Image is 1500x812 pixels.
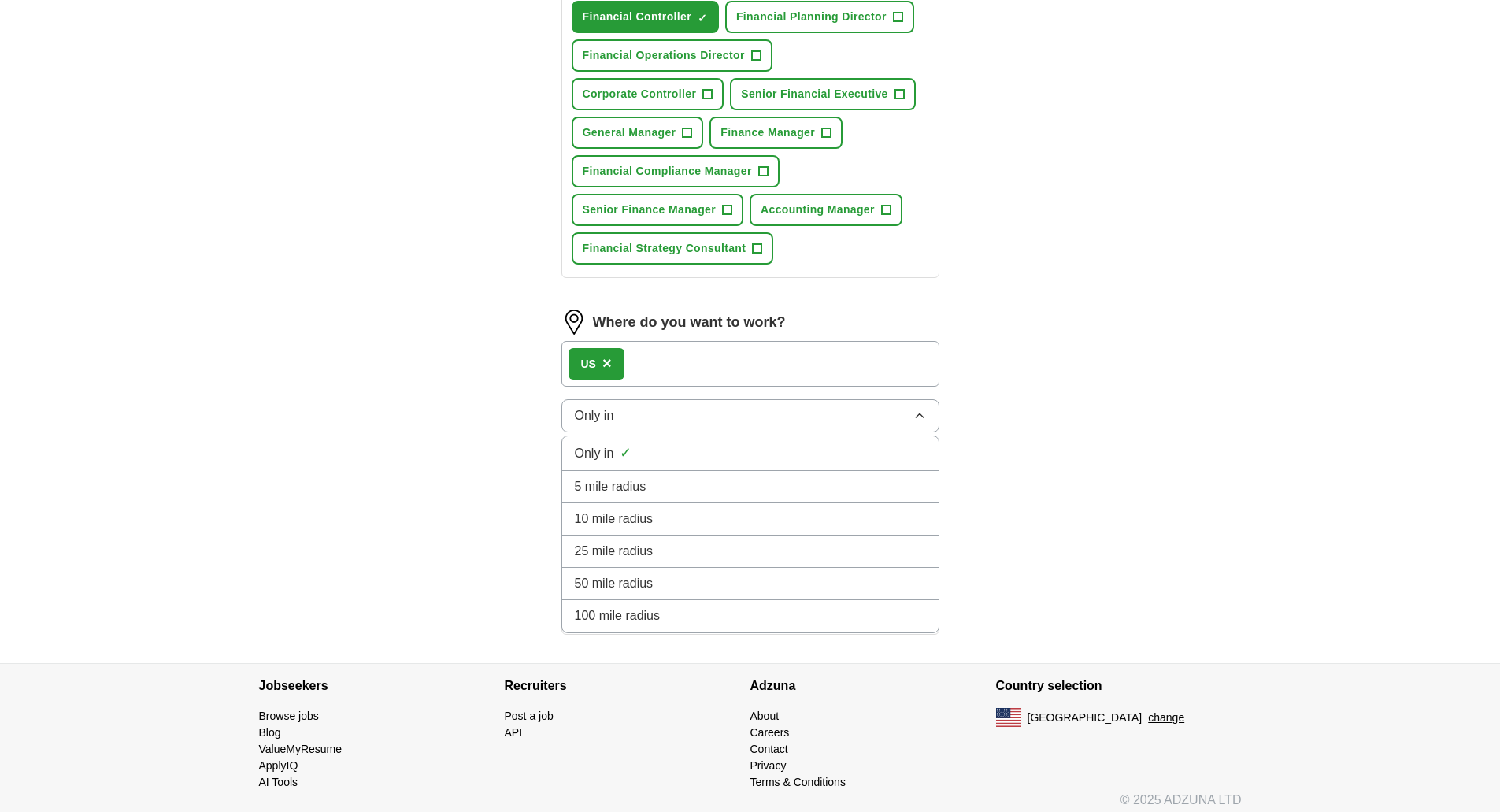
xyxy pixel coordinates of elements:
span: 50 mile radius [575,574,654,593]
button: Only in [561,399,939,432]
span: ✓ [620,443,631,464]
a: Terms & Conditions [750,776,846,788]
span: Only in [575,406,614,425]
button: Accounting Manager [750,194,902,226]
button: General Manager [572,117,704,149]
a: ValueMyResume [259,743,343,755]
span: Financial Strategy Consultant [583,240,746,257]
span: Senior Financial Executive [741,86,888,102]
a: Post a job [505,710,554,722]
button: Financial Operations Director [572,39,772,72]
a: ApplyIQ [259,759,298,772]
span: Financial Planning Director [736,9,887,25]
button: Corporate Controller [572,78,724,110]
button: change [1148,710,1184,726]
span: General Manager [583,124,676,141]
a: Browse jobs [259,710,319,722]
button: Financial Strategy Consultant [572,232,774,265]
span: Finance Manager [720,124,815,141]
img: US flag [996,708,1021,727]
span: 5 mile radius [575,477,646,496]
a: Careers [750,726,790,739]
a: AI Tools [259,776,298,788]
button: Financial Controller✓ [572,1,719,33]
span: 10 mile radius [575,510,654,528]
div: US [581,356,596,373]
span: Accounting Manager [761,202,875,218]
h4: Country selection [996,664,1242,708]
span: Corporate Controller [583,86,697,102]
a: Blog [259,726,281,739]
span: Senior Finance Manager [583,202,717,218]
span: Only in [575,444,614,463]
a: Contact [750,743,788,755]
button: Financial Compliance Manager [572,155,780,187]
img: location.png [561,310,587,335]
span: Financial Operations Director [583,47,745,64]
a: Privacy [750,759,787,772]
label: Where do you want to work? [593,312,786,333]
button: Financial Planning Director [725,1,914,33]
span: [GEOGRAPHIC_DATA] [1028,710,1143,726]
button: × [602,352,612,376]
a: API [505,726,523,739]
span: ✓ [698,12,707,24]
button: Finance Manager [709,117,843,149]
span: Financial Controller [583,9,691,25]
span: Financial Compliance Manager [583,163,752,180]
button: Senior Financial Executive [730,78,916,110]
button: Senior Finance Manager [572,194,744,226]
span: × [602,354,612,372]
span: 25 mile radius [575,542,654,561]
span: 100 mile radius [575,606,661,625]
a: About [750,710,780,722]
